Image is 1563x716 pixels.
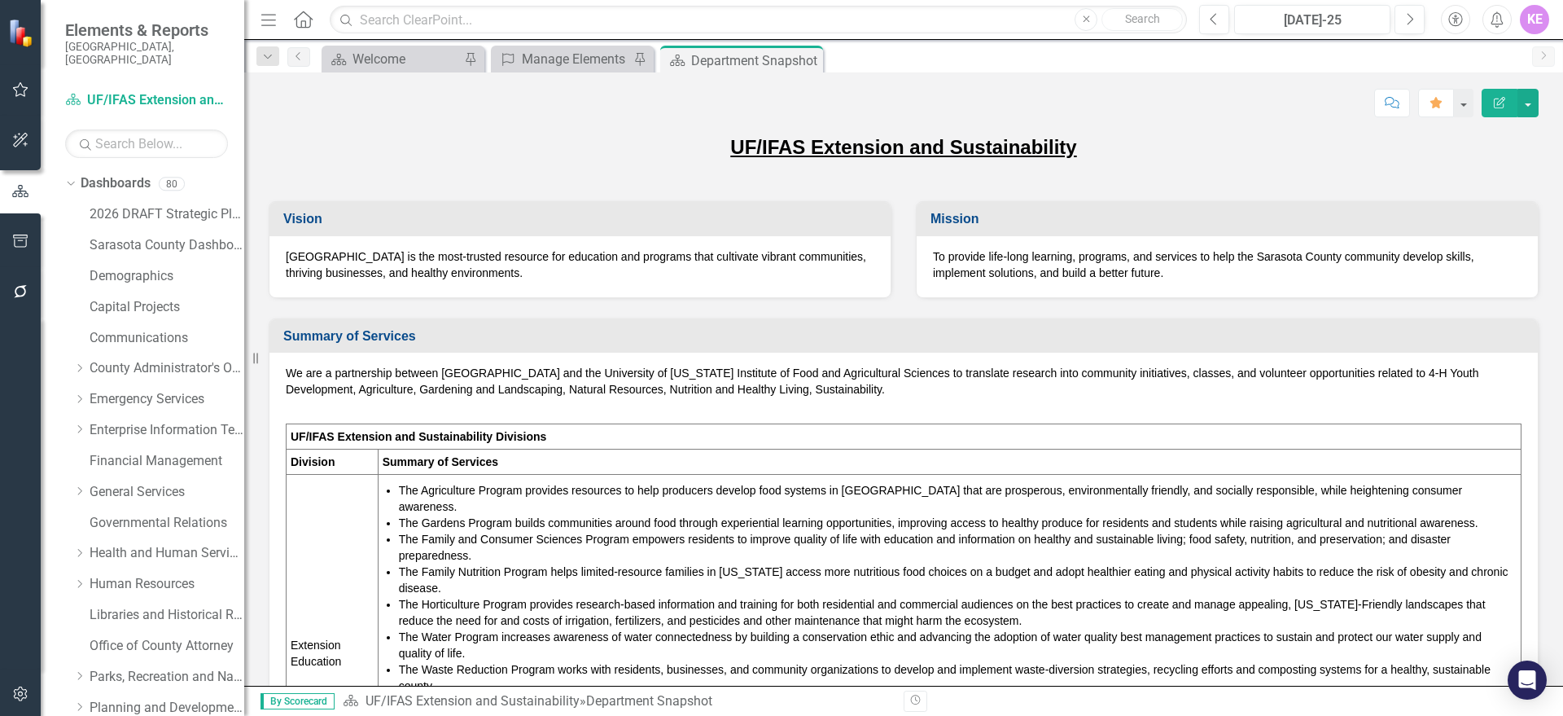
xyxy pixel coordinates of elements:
[90,298,244,317] a: Capital Projects
[81,174,151,193] a: Dashboards
[730,136,1076,158] u: UF/IFAS Extension and Sustainability
[283,329,1530,344] h3: Summary of Services
[399,596,1517,629] li: The Horticulture Program provides research-based information and training for both residential an...
[90,390,244,409] a: Emergency Services
[495,49,629,69] a: Manage Elements
[65,20,228,40] span: Elements & Reports
[90,421,244,440] a: Enterprise Information Technology
[90,359,244,378] a: County Administrator's Office
[90,267,244,286] a: Demographics
[90,329,244,348] a: Communications
[8,19,37,47] img: ClearPoint Strategy
[399,482,1517,515] li: The Agriculture Program provides resources to help producers develop food systems in [GEOGRAPHIC_...
[326,49,460,69] a: Welcome
[343,692,891,711] div: »
[65,91,228,110] a: UF/IFAS Extension and Sustainability
[352,49,460,69] div: Welcome
[283,212,882,226] h3: Vision
[1520,5,1549,34] button: KE
[399,629,1517,661] li: The Water Program increases awareness of water connectedness by building a conservation ethic and...
[90,452,244,471] a: Financial Management
[1240,11,1385,30] div: [DATE]-25
[586,693,712,709] div: Department Snapshot
[90,544,244,563] a: Health and Human Services
[291,455,335,468] strong: Division
[1101,8,1183,31] button: Search
[399,661,1517,694] li: The Waste Reduction Program works with residents, businesses, and community organizations to deve...
[399,531,1517,564] li: The Family and Consumer Sciences Program empowers residents to improve quality of life with educa...
[90,236,244,255] a: Sarasota County Dashboard
[399,564,1517,596] li: The Family Nutrition Program helps limited-resource families in [US_STATE] access more nutritious...
[399,515,1517,531] li: The Gardens Program builds communities around food through experiential learning opportunities, i...
[90,205,244,224] a: 2026 DRAFT Strategic Plan
[90,668,244,687] a: Parks, Recreation and Natural Resources
[1234,5,1390,34] button: [DATE]-25
[286,250,866,279] span: [GEOGRAPHIC_DATA] is the most-trusted resource for education and programs that cultivate vibrant ...
[291,430,546,443] strong: UF/IFAS Extension and Sustainability Divisions
[691,51,819,71] div: Department Snapshot
[65,130,228,158] input: Search Below...
[933,250,1474,279] span: To provide life-long learning, programs, and services to help the Sarasota County community devel...
[286,365,1521,401] p: We are a partnership between [GEOGRAPHIC_DATA] and the University of [US_STATE] Institute of Food...
[522,49,629,69] div: Manage Elements
[90,483,244,502] a: General Services
[90,606,244,625] a: Libraries and Historical Resources
[383,455,498,468] strong: Summary of Services
[930,212,1530,226] h3: Mission
[330,6,1187,34] input: Search ClearPoint...
[1508,661,1547,700] div: Open Intercom Messenger
[159,177,185,191] div: 80
[90,637,244,656] a: Office of County Attorney
[65,40,228,67] small: [GEOGRAPHIC_DATA], [GEOGRAPHIC_DATA]
[366,693,580,709] a: UF/IFAS Extension and Sustainability
[90,514,244,533] a: Governmental Relations
[260,693,335,709] span: By Scorecard
[90,575,244,594] a: Human Resources
[1125,12,1160,25] span: Search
